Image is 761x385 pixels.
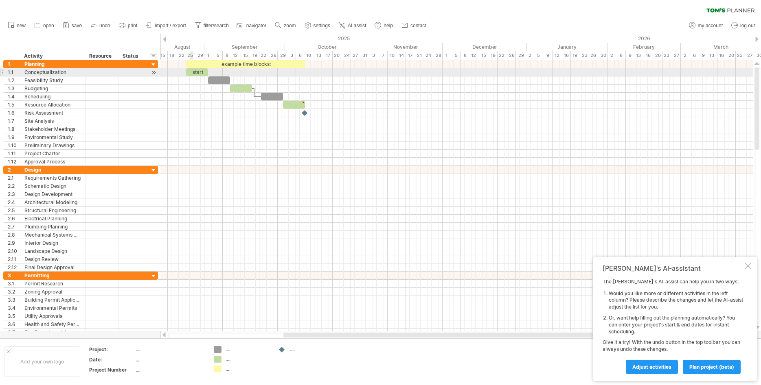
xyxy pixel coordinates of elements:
[204,23,229,28] span: filter/search
[369,43,443,51] div: November 2025
[589,51,607,60] div: 26 - 30
[8,125,20,133] div: 1.8
[603,264,743,272] div: [PERSON_NAME]'s AI-assistant
[516,51,534,60] div: 29 - 2
[632,364,671,370] span: Adjust activities
[8,166,20,174] div: 2
[24,328,81,336] div: Fire Department Approval
[4,346,80,377] div: Add your own logo
[626,360,678,374] a: Adjust activities
[8,117,20,125] div: 1.7
[8,60,20,68] div: 1
[168,51,186,60] div: 18 - 22
[8,174,20,182] div: 2.1
[24,239,81,247] div: Interior Design
[144,20,189,31] a: import / export
[24,312,81,320] div: Utility Approvals
[246,23,266,28] span: navigator
[117,20,140,31] a: print
[24,68,81,76] div: Conceptualization
[24,125,81,133] div: Stakeholder Meetings
[72,23,82,28] span: save
[285,43,369,51] div: October 2025
[8,231,20,239] div: 2.8
[24,215,81,222] div: Electrical Planning
[314,51,333,60] div: 13 - 17
[24,76,81,84] div: Feasibility Study
[388,51,406,60] div: 10 - 14
[461,51,479,60] div: 8 - 12
[24,109,81,117] div: Risk Assessment
[24,247,81,255] div: Landscape Design
[278,51,296,60] div: 29 - 3
[8,76,20,84] div: 1.2
[24,133,81,141] div: Environmental Study
[8,239,20,247] div: 2.9
[681,51,699,60] div: 2 - 6
[24,174,81,182] div: Requirements Gathering
[410,23,426,28] span: contact
[226,346,270,353] div: ....
[24,231,81,239] div: Mechanical Systems Design
[24,101,81,109] div: Resource Allocation
[24,85,81,92] div: Budgeting
[24,263,81,271] div: Final Design Approval
[155,23,186,28] span: import / export
[698,23,723,28] span: my account
[337,20,368,31] a: AI assist
[607,43,681,51] div: February 2026
[204,51,223,60] div: 1 - 5
[6,20,28,31] a: new
[235,20,269,31] a: navigator
[8,328,20,336] div: 3.7
[8,263,20,271] div: 2.12
[609,290,743,311] li: Would you like more or different activities in the left column? Please describe the changes and l...
[443,43,527,51] div: December 2025
[8,101,20,109] div: 1.5
[259,51,278,60] div: 22 - 26
[61,20,84,31] a: save
[24,117,81,125] div: Site Analysis
[8,198,20,206] div: 2.4
[607,51,626,60] div: 2 - 6
[24,93,81,100] div: Scheduling
[208,76,230,84] div: ​
[609,315,743,335] li: Or, want help filling out the planning automatically? You can enter your project's start & end da...
[736,51,754,60] div: 23 - 27
[296,51,314,60] div: 6 - 10
[8,247,20,255] div: 2.10
[261,93,283,100] div: ​
[8,320,20,328] div: 3.6
[283,101,305,109] div: ​
[186,68,208,76] div: start
[373,20,395,31] a: help
[303,20,333,31] a: settings
[348,23,366,28] span: AI assist
[8,296,20,304] div: 3.3
[406,51,424,60] div: 17 - 21
[89,346,134,353] div: Project:
[8,272,20,279] div: 3
[43,23,54,28] span: open
[8,93,20,100] div: 1.4
[89,356,134,363] div: Date:
[8,109,20,117] div: 1.6
[241,51,259,60] div: 15 - 19
[603,278,743,374] div: The [PERSON_NAME]'s AI-assist can help you in two ways: Give it a try! With the undo button in th...
[384,23,393,28] span: help
[8,255,20,263] div: 2.11
[24,272,81,279] div: Permitting
[729,20,757,31] a: log out
[136,356,204,363] div: ....
[223,51,241,60] div: 8 - 12
[24,158,81,165] div: Approval Process
[290,346,334,353] div: ....
[527,43,607,51] div: January 2026
[24,182,81,190] div: Schematic Design
[128,23,137,28] span: print
[204,43,285,51] div: September 2025
[24,320,81,328] div: Health and Safety Permits
[683,360,741,374] a: plan project (beta)
[123,52,140,60] div: Status
[230,85,252,92] div: ​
